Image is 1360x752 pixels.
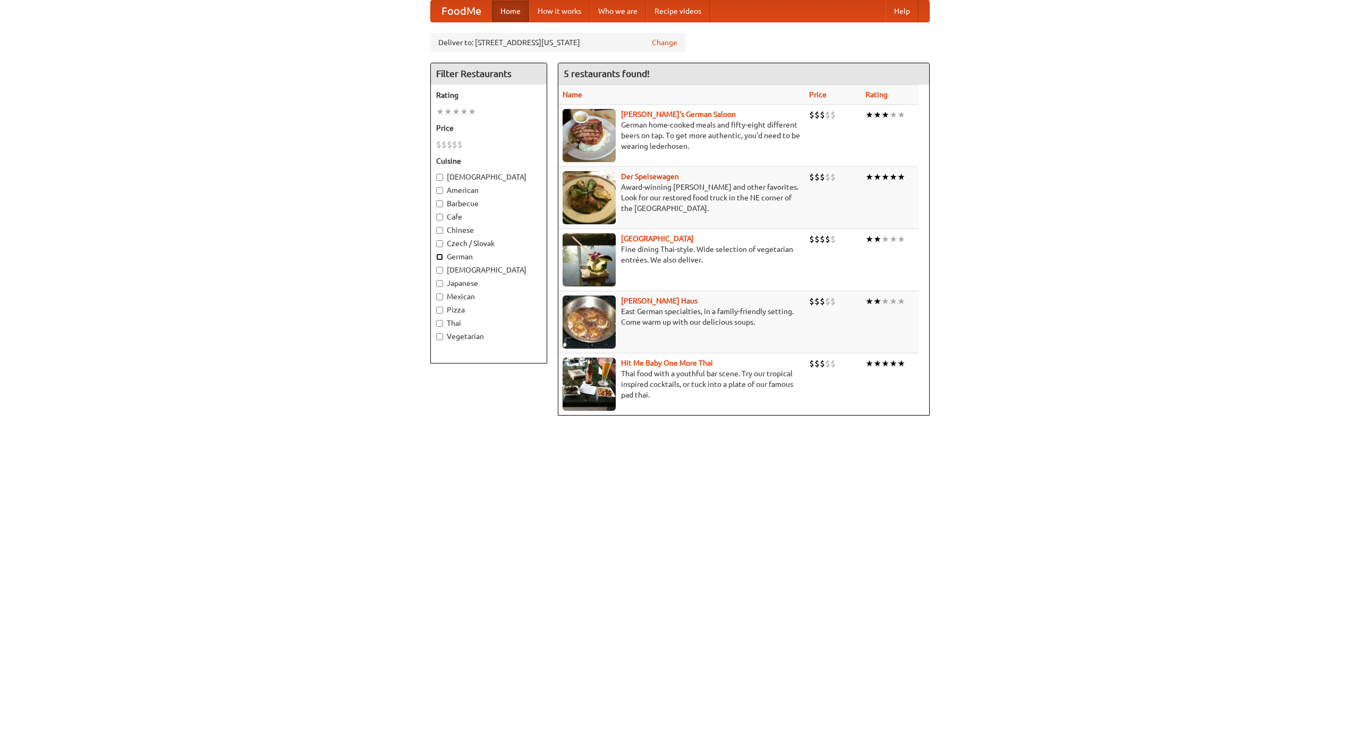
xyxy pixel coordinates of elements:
li: $ [820,295,825,307]
ng-pluralize: 5 restaurants found! [564,69,650,79]
li: ★ [873,233,881,245]
a: Hit Me Baby One More Thai [621,359,713,367]
li: $ [830,295,836,307]
a: Change [652,37,677,48]
input: Mexican [436,293,443,300]
li: $ [830,171,836,183]
img: esthers.jpg [563,109,616,162]
li: $ [830,358,836,369]
h5: Rating [436,90,541,100]
label: [DEMOGRAPHIC_DATA] [436,265,541,275]
li: ★ [873,358,881,369]
label: Mexican [436,291,541,302]
li: ★ [897,171,905,183]
li: ★ [897,295,905,307]
li: $ [457,139,463,150]
li: ★ [889,171,897,183]
label: Barbecue [436,198,541,209]
li: ★ [865,358,873,369]
input: [DEMOGRAPHIC_DATA] [436,267,443,274]
p: Thai food with a youthful bar scene. Try our tropical inspired cocktails, or tuck into a plate of... [563,368,801,400]
input: German [436,254,443,260]
li: $ [814,233,820,245]
li: ★ [897,358,905,369]
li: ★ [889,295,897,307]
div: Deliver to: [STREET_ADDRESS][US_STATE] [430,33,685,52]
li: $ [820,233,825,245]
input: American [436,187,443,194]
label: German [436,251,541,262]
a: Der Speisewagen [621,172,679,181]
li: $ [814,358,820,369]
li: $ [830,109,836,121]
img: babythai.jpg [563,358,616,411]
li: $ [809,295,814,307]
label: Chinese [436,225,541,235]
li: ★ [865,109,873,121]
label: [DEMOGRAPHIC_DATA] [436,172,541,182]
input: Japanese [436,280,443,287]
label: Thai [436,318,541,328]
li: ★ [444,106,452,117]
li: ★ [889,233,897,245]
img: kohlhaus.jpg [563,295,616,349]
input: Thai [436,320,443,327]
li: $ [825,109,830,121]
li: $ [452,139,457,150]
b: [PERSON_NAME] Haus [621,297,698,305]
input: Pizza [436,307,443,314]
li: ★ [881,109,889,121]
a: How it works [529,1,590,22]
li: ★ [881,295,889,307]
li: $ [825,233,830,245]
li: $ [809,233,814,245]
a: Home [492,1,529,22]
input: Czech / Slovak [436,240,443,247]
li: ★ [452,106,460,117]
li: $ [814,171,820,183]
img: speisewagen.jpg [563,171,616,224]
label: Czech / Slovak [436,238,541,249]
li: ★ [873,295,881,307]
li: $ [820,358,825,369]
a: Price [809,90,827,99]
li: ★ [865,171,873,183]
img: satay.jpg [563,233,616,286]
h5: Price [436,123,541,133]
h5: Cuisine [436,156,541,166]
label: Japanese [436,278,541,289]
li: $ [820,109,825,121]
a: Rating [865,90,888,99]
li: $ [825,171,830,183]
li: ★ [468,106,476,117]
li: ★ [881,233,889,245]
input: Vegetarian [436,333,443,340]
li: $ [830,233,836,245]
li: $ [447,139,452,150]
li: $ [809,171,814,183]
li: ★ [436,106,444,117]
li: $ [441,139,447,150]
a: Who we are [590,1,646,22]
label: Pizza [436,305,541,315]
li: ★ [881,358,889,369]
li: $ [809,109,814,121]
a: [PERSON_NAME]'s German Saloon [621,110,736,119]
input: Barbecue [436,200,443,207]
label: American [436,185,541,196]
li: ★ [873,109,881,121]
a: [GEOGRAPHIC_DATA] [621,234,694,243]
li: $ [820,171,825,183]
input: Cafe [436,214,443,221]
li: ★ [889,109,897,121]
li: $ [809,358,814,369]
li: ★ [897,233,905,245]
li: $ [825,295,830,307]
li: ★ [865,233,873,245]
li: ★ [865,295,873,307]
li: ★ [873,171,881,183]
li: ★ [897,109,905,121]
